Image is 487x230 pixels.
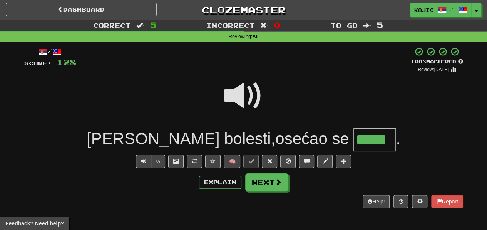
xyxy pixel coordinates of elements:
[224,155,240,168] button: 🧠
[134,155,166,168] div: Text-to-speech controls
[274,20,281,30] span: 0
[187,155,202,168] button: Toggle translation (alt+t)
[224,130,271,148] span: bolesti
[393,195,408,208] button: Round history (alt+y)
[24,47,76,57] div: /
[87,130,219,148] span: [PERSON_NAME]
[168,3,319,17] a: Clozemaster
[93,22,131,29] span: Correct
[332,130,349,148] span: se
[87,130,353,148] span: ,
[5,220,64,227] span: Open feedback widget
[363,22,371,29] span: :
[330,22,357,29] span: To go
[275,130,327,148] span: osećao
[396,130,400,148] span: .
[299,155,314,168] button: Discuss sentence (alt+u)
[136,22,145,29] span: :
[24,60,52,67] span: Score:
[414,7,433,13] span: kojic
[262,155,277,168] button: Reset to 0% Mastered (alt+r)
[260,22,269,29] span: :
[150,20,157,30] span: 5
[206,22,255,29] span: Incorrect
[252,34,258,39] strong: All
[205,155,221,168] button: Favorite sentence (alt+f)
[243,155,259,168] button: Set this sentence to 100% Mastered (alt+m)
[245,173,288,191] button: Next
[280,155,296,168] button: Ignore sentence (alt+i)
[431,195,463,208] button: Report
[377,20,383,30] span: 5
[411,58,463,65] div: Mastered
[411,58,426,65] span: 100 %
[57,57,76,67] span: 128
[317,155,333,168] button: Edit sentence (alt+d)
[410,3,472,17] a: kojic /
[336,155,351,168] button: Add to collection (alt+a)
[450,6,454,12] span: /
[151,155,166,168] button: ½
[199,176,241,189] button: Explain
[363,195,390,208] button: Help!
[418,67,449,72] small: Review: [DATE]
[136,155,151,168] button: Play sentence audio (ctl+space)
[6,3,157,16] a: Dashboard
[168,155,184,168] button: Show image (alt+x)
